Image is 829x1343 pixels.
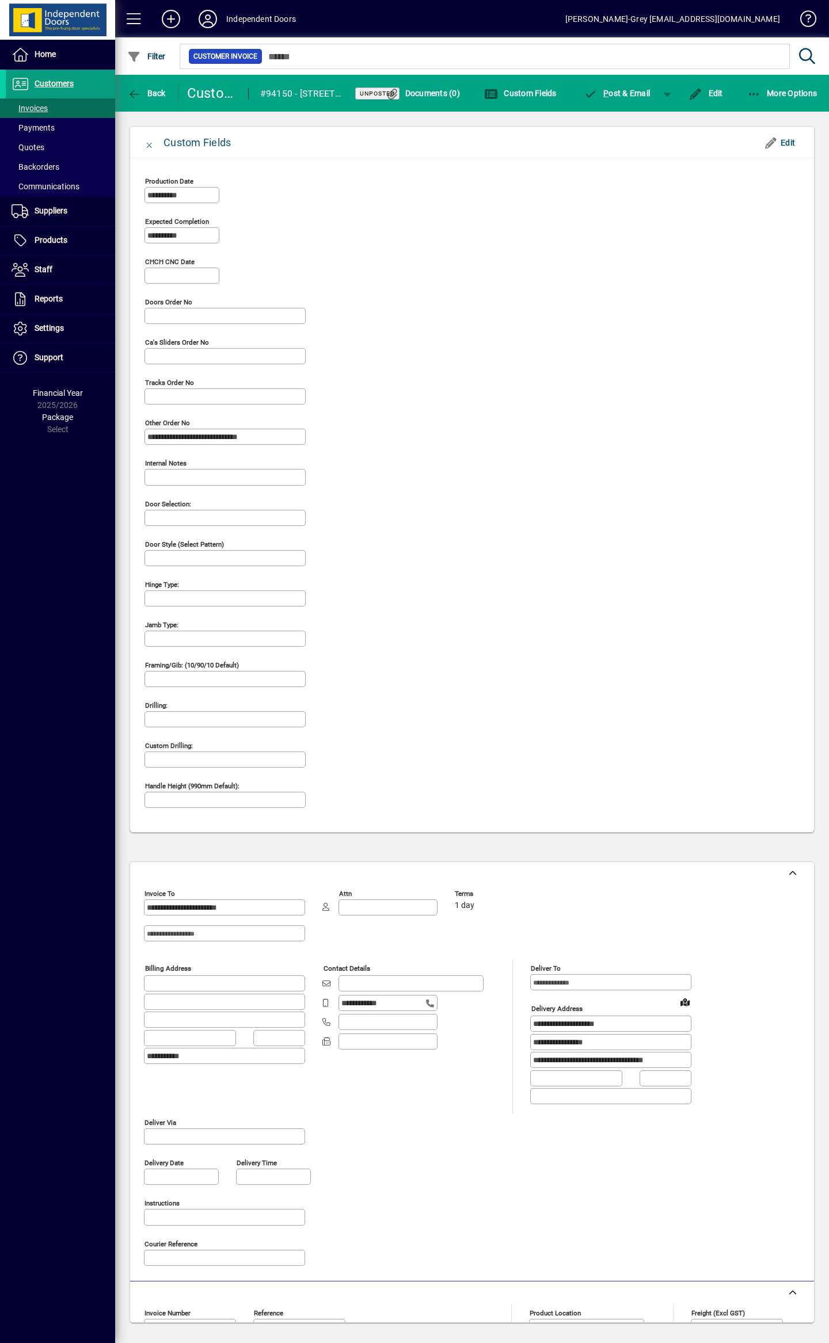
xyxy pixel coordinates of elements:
[35,323,64,333] span: Settings
[153,9,189,29] button: Add
[144,1158,184,1166] mat-label: Delivery date
[360,90,395,97] span: Unposted
[145,459,187,467] mat-label: Internal Notes
[189,9,226,29] button: Profile
[145,338,209,346] mat-label: Ca's Sliders Order No
[163,133,231,152] div: Custom Fields
[530,1308,581,1317] mat-label: Product location
[6,98,115,118] a: Invoices
[127,89,166,98] span: Back
[6,255,115,284] a: Staff
[33,388,83,398] span: Financial Year
[145,379,194,387] mat-label: Tracks Order No
[145,701,168,709] mat-label: Drilling:
[124,83,169,104] button: Back
[260,85,341,103] div: #94150 - [STREET_ADDRESS]. [GEOGRAPHIC_DATA]
[35,353,63,362] span: Support
[12,143,44,152] span: Quotes
[339,890,352,898] mat-label: Attn
[145,540,224,548] mat-label: Door Style (Select Pattern)
[145,661,239,669] mat-label: Framing/Gib: (10/90/10 default)
[12,123,55,132] span: Payments
[35,265,52,274] span: Staff
[6,197,115,226] a: Suppliers
[689,89,723,98] span: Edit
[35,49,56,59] span: Home
[764,133,796,152] span: Edit
[12,182,79,191] span: Communications
[686,83,726,104] button: Edit
[193,51,257,62] span: Customer Invoice
[144,1199,180,1207] mat-label: Instructions
[455,901,474,910] span: 1 day
[127,52,166,61] span: Filter
[35,294,63,303] span: Reports
[237,1158,277,1166] mat-label: Delivery time
[565,10,780,28] div: [PERSON_NAME]-Grey [EMAIL_ADDRESS][DOMAIN_NAME]
[6,285,115,314] a: Reports
[691,1308,745,1317] mat-label: Freight (excl GST)
[144,1239,197,1247] mat-label: Courier Reference
[603,89,609,98] span: P
[145,218,209,226] mat-label: Expected Completion
[6,226,115,255] a: Products
[145,782,239,790] mat-label: Handle Height (990mm default):
[35,79,74,88] span: Customers
[115,83,178,104] app-page-header-button: Back
[145,621,178,629] mat-label: Jamb Type:
[747,89,817,98] span: More Options
[676,993,694,1011] a: View on map
[578,83,656,104] button: Post & Email
[145,500,191,508] mat-label: Door Selection:
[145,177,193,185] mat-label: Production Date
[145,258,195,266] mat-label: CHCH CNC Date
[744,83,820,104] button: More Options
[42,413,73,422] span: Package
[6,177,115,196] a: Communications
[584,89,651,98] span: ost & Email
[12,162,59,171] span: Backorders
[531,964,561,972] mat-label: Deliver To
[145,298,192,306] mat-label: Doors Order No
[484,89,557,98] span: Custom Fields
[144,1118,176,1126] mat-label: Deliver via
[12,104,48,113] span: Invoices
[6,314,115,343] a: Settings
[187,84,237,102] div: Customer Invoice
[35,235,67,245] span: Products
[481,83,560,104] button: Custom Fields
[226,10,296,28] div: Independent Doors
[455,890,524,898] span: Terms
[144,1308,191,1317] mat-label: Invoice number
[145,742,193,750] mat-label: Custom Drilling:
[6,344,115,372] a: Support
[759,132,800,153] button: Edit
[792,2,815,40] a: Knowledge Base
[6,118,115,138] a: Payments
[6,138,115,157] a: Quotes
[35,206,67,215] span: Suppliers
[145,581,179,589] mat-label: Hinge Type:
[382,83,463,104] button: Documents (0)
[144,890,175,898] mat-label: Invoice To
[254,1308,283,1317] mat-label: Reference
[124,46,169,67] button: Filter
[6,157,115,177] a: Backorders
[145,419,190,427] mat-label: Other Order No
[136,129,163,157] button: Close
[385,89,460,98] span: Documents (0)
[6,40,115,69] a: Home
